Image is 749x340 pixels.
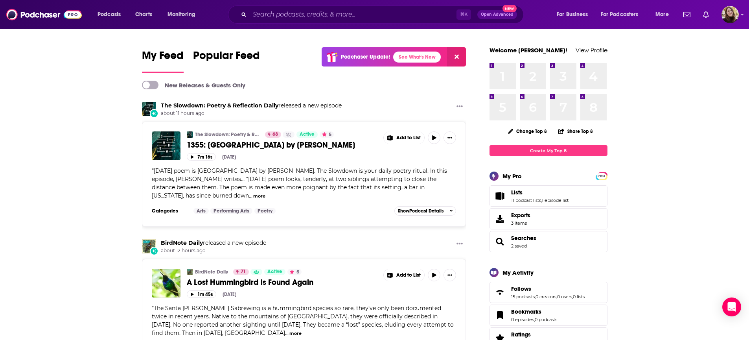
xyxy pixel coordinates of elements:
div: My Pro [502,172,522,180]
button: 5 [287,269,302,275]
span: A Lost Hummingbird is Found Again [187,277,313,287]
a: Show notifications dropdown [680,8,694,21]
a: Active [296,131,318,138]
a: 0 episodes [511,317,534,322]
button: more [253,193,265,200]
a: Show notifications dropdown [700,8,712,21]
a: Ratings [511,331,551,338]
a: Follows [511,285,585,292]
span: [DATE] poem is [GEOGRAPHIC_DATA] by [PERSON_NAME]. The Slowdown is your daily poetry ritual. In t... [152,167,447,199]
a: Searches [511,235,536,242]
a: BirdNote Daily [161,239,203,246]
img: The Slowdown: Poetry & Reflection Daily [142,102,156,116]
span: , [556,294,557,299]
span: , [535,294,536,299]
span: Active [267,268,282,276]
button: Share Top 8 [558,124,593,139]
button: open menu [92,8,131,21]
button: Show More Button [444,269,456,281]
span: 1355: [GEOGRAPHIC_DATA] by [PERSON_NAME] [187,140,355,150]
a: 0 lists [573,294,585,299]
span: Searches [490,231,607,252]
a: 71 [233,269,249,275]
span: Open Advanced [481,13,513,17]
button: ShowPodcast Details [394,206,456,216]
span: Follows [511,285,531,292]
a: 1355: [GEOGRAPHIC_DATA] by [PERSON_NAME] [187,140,378,150]
img: Podchaser - Follow, Share and Rate Podcasts [6,7,82,22]
span: Show Podcast Details [398,208,444,214]
p: Podchaser Update! [341,54,390,60]
span: Exports [511,212,530,219]
div: [DATE] [223,292,236,297]
a: Performing Arts [210,208,252,214]
span: Monitoring [167,9,195,20]
img: BirdNote Daily [142,239,156,253]
div: New Episode [150,247,158,255]
span: More [655,9,669,20]
h3: Categories [152,208,187,214]
span: Lists [511,189,523,196]
div: [DATE] [222,154,236,160]
div: New Episode [150,109,158,118]
button: more [289,330,302,337]
a: New Releases & Guests Only [142,81,245,89]
a: 2 saved [511,243,527,249]
span: Popular Feed [193,49,260,67]
a: Follows [492,287,508,298]
a: Bookmarks [511,308,557,315]
a: 68 [265,131,281,138]
a: Lists [511,189,569,196]
a: Exports [490,208,607,229]
span: Charts [135,9,152,20]
button: Show More Button [444,131,456,144]
h3: released a new episode [161,239,266,247]
a: A Lost Hummingbird is Found Again [187,277,378,287]
button: open menu [551,8,598,21]
span: ... [249,192,252,199]
a: View Profile [576,46,607,54]
img: BirdNote Daily [187,269,193,275]
img: User Profile [721,6,739,23]
a: BirdNote Daily [195,269,228,275]
a: PRO [597,173,606,179]
button: Show More Button [453,239,466,249]
span: ... [285,329,289,336]
span: 68 [272,131,278,139]
a: Searches [492,236,508,247]
span: " [152,305,454,336]
button: Show More Button [384,269,425,281]
a: My Feed [142,49,184,73]
img: A Lost Hummingbird is Found Again [152,269,180,297]
span: , [572,294,573,299]
img: The Slowdown: Poetry & Reflection Daily [187,131,193,138]
img: 1355: Rancho Bar by Margot Kahn [152,131,180,160]
a: The Slowdown: Poetry & Reflection Daily [161,102,278,109]
a: 15 podcasts [511,294,535,299]
span: Bookmarks [490,305,607,326]
h3: released a new episode [161,102,342,109]
button: 5 [320,131,334,138]
div: My Activity [502,269,534,276]
span: Lists [490,185,607,207]
a: See What's New [393,52,441,63]
button: open menu [162,8,206,21]
a: The Slowdown: Poetry & Reflection Daily [195,131,260,138]
a: Charts [130,8,157,21]
span: Ratings [511,331,531,338]
span: about 11 hours ago [161,110,342,117]
button: Change Top 8 [503,126,552,136]
a: Lists [492,190,508,201]
button: Open AdvancedNew [477,10,517,19]
a: Popular Feed [193,49,260,73]
a: Active [264,269,285,275]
